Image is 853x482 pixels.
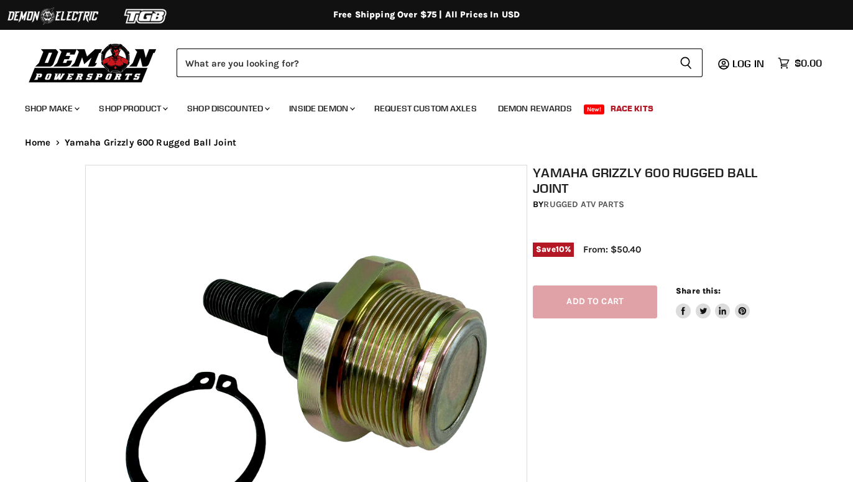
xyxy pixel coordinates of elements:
span: New! [584,104,605,114]
a: Shop Make [16,96,87,121]
img: TGB Logo 2 [99,4,193,28]
span: 10 [556,244,565,254]
aside: Share this: [676,285,750,318]
h1: Yamaha Grizzly 600 Rugged Ball Joint [533,165,774,196]
ul: Main menu [16,91,819,121]
input: Search [177,49,670,77]
a: Home [25,137,51,148]
a: Request Custom Axles [365,96,486,121]
form: Product [177,49,703,77]
a: Shop Discounted [178,96,277,121]
a: Shop Product [90,96,175,121]
img: Demon Electric Logo 2 [6,4,99,28]
div: by [533,198,774,211]
a: Inside Demon [280,96,362,121]
span: Share this: [676,286,721,295]
a: Log in [727,58,772,69]
span: $0.00 [795,57,822,69]
span: From: $50.40 [583,244,641,255]
span: Log in [732,57,764,70]
a: Race Kits [601,96,663,121]
img: Demon Powersports [25,40,161,85]
a: Rugged ATV Parts [543,199,624,210]
a: $0.00 [772,54,828,72]
a: Demon Rewards [489,96,581,121]
span: Save % [533,243,574,256]
button: Search [670,49,703,77]
span: Yamaha Grizzly 600 Rugged Ball Joint [65,137,236,148]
